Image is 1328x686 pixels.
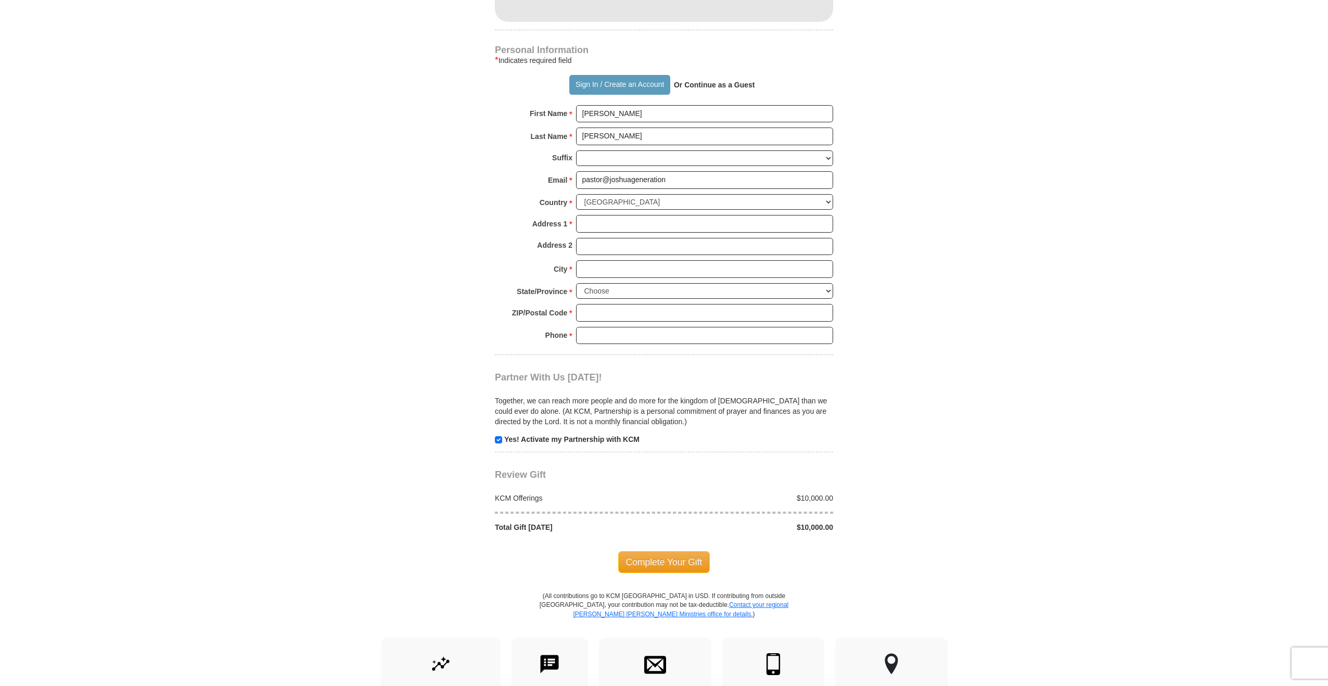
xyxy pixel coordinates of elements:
img: other-region [884,653,899,675]
img: give-by-stock.svg [430,653,452,675]
div: Total Gift [DATE] [490,522,665,532]
strong: Email [548,173,567,187]
img: mobile.svg [762,653,784,675]
div: $10,000.00 [664,522,839,532]
h4: Personal Information [495,46,833,54]
img: text-to-give.svg [539,653,560,675]
span: Partner With Us [DATE]! [495,372,602,383]
strong: Address 1 [532,217,568,231]
strong: Phone [545,328,568,342]
strong: Yes! Activate my Partnership with KCM [504,435,640,443]
strong: First Name [530,106,567,121]
p: Together, we can reach more people and do more for the kingdom of [DEMOGRAPHIC_DATA] than we coul... [495,396,833,427]
strong: Suffix [552,150,572,165]
strong: Last Name [531,129,568,144]
strong: Country [540,195,568,210]
span: Review Gift [495,469,546,480]
strong: ZIP/Postal Code [512,306,568,320]
span: Complete Your Gift [618,551,710,573]
strong: City [554,262,567,276]
button: Sign In / Create an Account [569,75,670,95]
strong: State/Province [517,284,567,299]
a: Contact your regional [PERSON_NAME] [PERSON_NAME] Ministries office for details. [573,601,788,617]
div: $10,000.00 [664,493,839,503]
p: (All contributions go to KCM [GEOGRAPHIC_DATA] in USD. If contributing from outside [GEOGRAPHIC_D... [539,592,789,637]
strong: Address 2 [537,238,572,252]
img: envelope.svg [644,653,666,675]
div: KCM Offerings [490,493,665,503]
div: Indicates required field [495,54,833,67]
strong: Or Continue as a Guest [674,81,755,89]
